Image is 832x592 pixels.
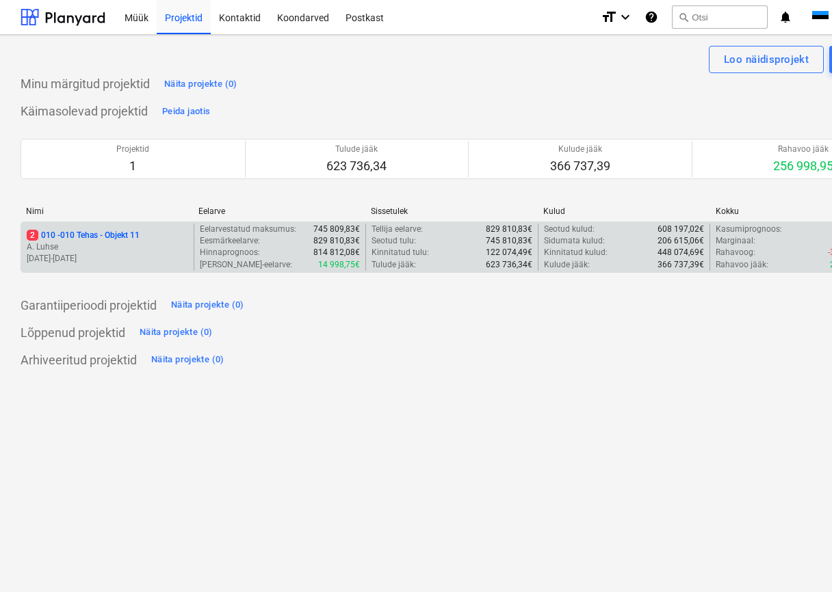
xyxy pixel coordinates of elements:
[658,259,704,271] p: 366 737,39€
[544,224,595,235] p: Seotud kulud :
[168,295,248,317] button: Näita projekte (0)
[151,352,224,368] div: Näita projekte (0)
[21,297,157,314] p: Garantiiperioodi projektid
[645,9,658,25] i: Abikeskus
[318,259,360,271] p: 14 998,75€
[550,144,610,155] p: Kulude jääk
[198,206,360,216] div: Eelarve
[326,144,387,155] p: Tulude jääk
[162,104,210,120] div: Peida jaotis
[486,224,532,235] p: 829 810,83€
[486,247,532,258] p: 122 074,49€
[27,253,188,265] p: [DATE] - [DATE]
[171,297,244,313] div: Näita projekte (0)
[716,247,755,258] p: Rahavoog :
[601,9,617,25] i: format_size
[21,325,125,341] p: Lõppenud projektid
[313,247,360,258] p: 814 812,08€
[658,247,704,258] p: 448 074,69€
[716,224,782,235] p: Kasumiprognoos :
[486,259,532,271] p: 623 736,34€
[159,100,213,122] button: Peida jaotis
[550,158,610,174] p: 366 737,39
[21,352,137,368] p: Arhiveeritud projektid
[544,235,605,247] p: Sidumata kulud :
[372,247,429,258] p: Kinnitatud tulu :
[116,158,149,174] p: 1
[200,224,296,235] p: Eelarvestatud maksumus :
[486,235,532,247] p: 745 810,83€
[313,235,360,247] p: 829 810,83€
[27,230,140,241] p: 010 - 010 Tehas - Objekt 11
[716,235,755,247] p: Marginaal :
[313,224,360,235] p: 745 809,83€
[21,103,148,120] p: Käimasolevad projektid
[658,235,704,247] p: 206 615,06€
[27,230,188,265] div: 2010 -010 Tehas - Objekt 11A. Luhse[DATE]-[DATE]
[372,235,416,247] p: Seotud tulu :
[709,46,824,73] button: Loo näidisprojekt
[326,158,387,174] p: 623 736,34
[658,224,704,235] p: 608 197,02€
[200,235,260,247] p: Eesmärkeelarve :
[672,5,768,29] button: Otsi
[371,206,532,216] div: Sissetulek
[617,9,634,25] i: keyboard_arrow_down
[724,51,809,68] div: Loo näidisprojekt
[140,325,213,340] div: Näita projekte (0)
[372,259,416,271] p: Tulude jääk :
[543,206,705,216] div: Kulud
[161,73,241,95] button: Näita projekte (0)
[148,349,228,371] button: Näita projekte (0)
[164,77,237,92] div: Näita projekte (0)
[544,247,608,258] p: Kinnitatud kulud :
[26,206,187,216] div: Nimi
[27,241,188,253] p: A. Luhse
[21,76,150,92] p: Minu märgitud projektid
[716,259,768,271] p: Rahavoo jääk :
[779,9,792,25] i: notifications
[678,12,689,23] span: search
[200,259,292,271] p: [PERSON_NAME]-eelarve :
[544,259,590,271] p: Kulude jääk :
[136,322,216,344] button: Näita projekte (0)
[27,230,38,241] span: 2
[200,247,260,258] p: Hinnaprognoos :
[372,224,423,235] p: Tellija eelarve :
[116,144,149,155] p: Projektid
